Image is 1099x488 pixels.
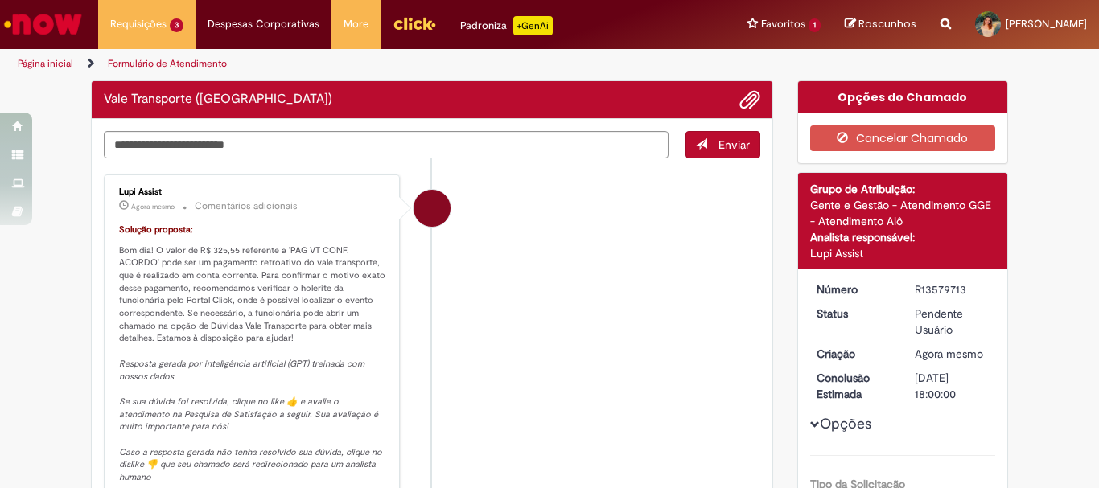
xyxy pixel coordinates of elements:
[414,190,451,227] div: Lupi Assist
[131,202,175,211] span: Agora mesmo
[810,229,996,245] div: Analista responsável:
[110,16,167,32] span: Requisições
[195,199,298,213] small: Comentários adicionais
[915,346,990,362] div: 30/09/2025 08:30:20
[915,306,990,338] div: Pendente Usuário
[915,281,990,297] div: R13579713
[845,17,916,32] a: Rascunhos
[393,11,436,35] img: click_logo_yellow_360x200.png
[208,16,319,32] span: Despesas Corporativas
[119,187,387,197] div: Lupi Assist
[915,370,990,402] div: [DATE] 18:00:00
[119,358,385,483] em: Resposta gerada por inteligência artificial (GPT) treinada com nossos dados. Se sua dúvida foi re...
[344,16,368,32] span: More
[18,57,73,70] a: Página inicial
[805,281,903,297] dt: Número
[170,18,183,32] span: 3
[119,223,387,484] p: Bom dia! O valor de R$ 325,55 referente a 'PAG VT CONF. ACORDO' pode ser um pagamento retroativo ...
[513,16,553,35] p: +GenAi
[104,131,669,158] textarea: Digite sua mensagem aqui...
[798,81,1008,113] div: Opções do Chamado
[805,370,903,402] dt: Conclusão Estimada
[131,202,175,211] time: 30/09/2025 08:30:28
[1006,17,1087,31] span: [PERSON_NAME]
[119,223,193,236] font: Solução proposta:
[685,131,760,158] button: Enviar
[805,346,903,362] dt: Criação
[761,16,805,32] span: Favoritos
[858,16,916,31] span: Rascunhos
[12,49,721,79] ul: Trilhas de página
[810,245,996,261] div: Lupi Assist
[718,137,750,152] span: Enviar
[915,347,983,361] time: 30/09/2025 08:30:20
[2,8,84,40] img: ServiceNow
[104,92,332,107] h2: Vale Transporte (VT) Histórico de tíquete
[805,306,903,322] dt: Status
[739,89,760,110] button: Adicionar anexos
[915,347,983,361] span: Agora mesmo
[809,18,821,32] span: 1
[108,57,227,70] a: Formulário de Atendimento
[810,181,996,197] div: Grupo de Atribuição:
[810,125,996,151] button: Cancelar Chamado
[810,197,996,229] div: Gente e Gestão - Atendimento GGE - Atendimento Alô
[460,16,553,35] div: Padroniza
